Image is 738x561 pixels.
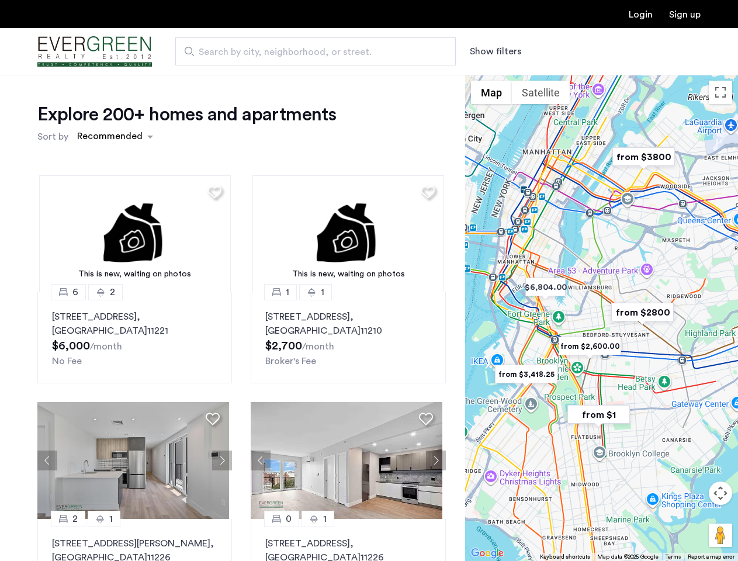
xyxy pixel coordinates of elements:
[39,175,231,292] a: This is new, waiting on photos
[470,44,521,58] button: Show or hide filters
[468,546,507,561] img: Google
[212,451,232,470] button: Next apartment
[265,356,316,366] span: Broker's Fee
[52,310,217,338] p: [STREET_ADDRESS] 11221
[554,333,626,359] div: from $2,600.00
[52,340,90,352] span: $6,000
[39,175,231,292] img: 1.gif
[286,512,292,526] span: 0
[252,175,444,292] img: 1.gif
[468,546,507,561] a: Open this area in Google Maps (opens a new window)
[512,81,570,104] button: Show satellite imagery
[71,126,159,147] ng-select: sort-apartment
[52,356,82,366] span: No Fee
[199,45,423,59] span: Search by city, neighborhood, or street.
[37,292,232,383] a: 62[STREET_ADDRESS], [GEOGRAPHIC_DATA]11221No Fee
[302,342,334,351] sub: /month
[175,37,456,65] input: Apartment Search
[251,402,442,519] img: 1999_638539805060545666.jpeg
[37,402,229,519] img: 66a1adb6-6608-43dd-a245-dc7333f8b390_638824126198252652.jpeg
[37,130,68,144] label: Sort by
[323,512,327,526] span: 1
[37,30,152,74] img: logo
[607,299,678,325] div: from $2800
[37,103,336,126] h1: Explore 200+ homes and apartments
[251,292,445,383] a: 11[STREET_ADDRESS], [GEOGRAPHIC_DATA]11210Broker's Fee
[72,285,78,299] span: 6
[252,175,444,292] a: This is new, waiting on photos
[426,451,446,470] button: Next apartment
[90,342,122,351] sub: /month
[321,285,324,299] span: 1
[709,81,732,104] button: Toggle fullscreen view
[669,10,701,19] a: Registration
[286,285,289,299] span: 1
[258,268,438,280] div: This is new, waiting on photos
[265,340,302,352] span: $2,700
[490,361,562,387] div: from $3,418.25
[45,268,225,280] div: This is new, waiting on photos
[709,524,732,547] button: Drag Pegman onto the map to open Street View
[251,451,271,470] button: Previous apartment
[629,10,653,19] a: Login
[597,554,659,560] span: Map data ©2025 Google
[37,30,152,74] a: Cazamio Logo
[265,310,431,338] p: [STREET_ADDRESS] 11210
[72,512,78,526] span: 2
[666,553,681,561] a: Terms (opens in new tab)
[540,553,590,561] button: Keyboard shortcuts
[471,81,512,104] button: Show street map
[110,285,115,299] span: 2
[688,553,734,561] a: Report a map error
[37,451,57,470] button: Previous apartment
[563,401,635,428] div: from $1
[608,144,680,170] div: from $3800
[75,129,143,146] div: Recommended
[521,274,570,300] div: $6,804.00
[109,512,113,526] span: 1
[709,482,732,505] button: Map camera controls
